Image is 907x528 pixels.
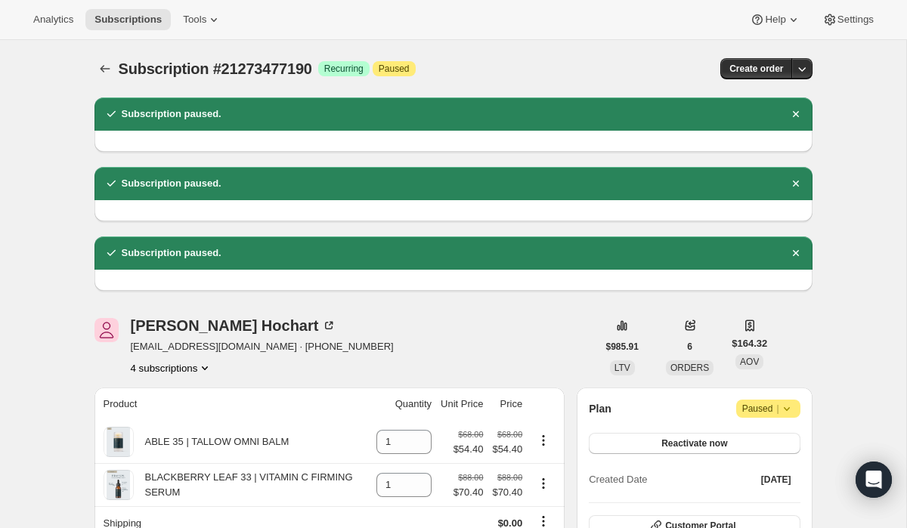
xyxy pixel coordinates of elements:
span: $164.32 [732,336,767,351]
span: Recurring [324,63,364,75]
button: Subscriptions [94,58,116,79]
div: ABLE 35 | TALLOW OMNI BALM [134,434,289,449]
small: $88.00 [497,473,522,482]
span: $54.40 [453,442,484,457]
span: Settings [837,14,874,26]
span: Analytics [33,14,73,26]
button: $985.91 [597,336,648,357]
div: BLACKBERRY LEAF 33 | VITAMIN C FIRMING SERUM [134,470,368,500]
th: Price [488,388,527,421]
button: Product actions [531,432,556,449]
button: Create order [720,58,792,79]
span: $70.40 [453,485,484,500]
button: Dismiss notification [785,173,806,194]
span: Paused [742,401,794,416]
small: $88.00 [458,473,483,482]
span: $70.40 [492,485,522,500]
button: Product actions [131,360,213,375]
span: AOV [740,357,759,367]
span: | [776,403,779,415]
button: Dismiss notification [785,242,806,264]
span: Elizabeth Hochart [94,318,119,342]
span: LTV [614,363,630,373]
div: Open Intercom Messenger [856,462,892,498]
span: Reactivate now [661,437,727,449]
span: Created Date [589,472,647,487]
span: Tools [183,14,206,26]
h2: Subscription paused. [122,245,221,261]
span: Subscriptions [94,14,162,26]
span: $985.91 [606,341,639,353]
span: Create order [729,63,783,75]
span: Subscription #21273477190 [119,60,312,77]
h2: Subscription paused. [122,176,221,191]
span: 6 [687,341,692,353]
button: Subscriptions [85,9,171,30]
button: [DATE] [752,469,800,490]
span: Help [765,14,785,26]
th: Quantity [372,388,436,421]
div: [PERSON_NAME] Hochart [131,318,337,333]
span: [DATE] [761,474,791,486]
span: [EMAIL_ADDRESS][DOMAIN_NAME] · [PHONE_NUMBER] [131,339,394,354]
button: Analytics [24,9,82,30]
small: $68.00 [497,430,522,439]
button: Dismiss notification [785,103,806,125]
button: Reactivate now [589,433,800,454]
button: Tools [174,9,231,30]
th: Unit Price [436,388,488,421]
h2: Subscription paused. [122,107,221,122]
button: Settings [813,9,883,30]
span: Paused [379,63,410,75]
button: 6 [678,336,701,357]
small: $68.00 [458,430,483,439]
span: ORDERS [670,363,709,373]
button: Help [741,9,809,30]
button: Product actions [531,475,556,492]
span: $54.40 [492,442,522,457]
th: Product [94,388,373,421]
h2: Plan [589,401,611,416]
